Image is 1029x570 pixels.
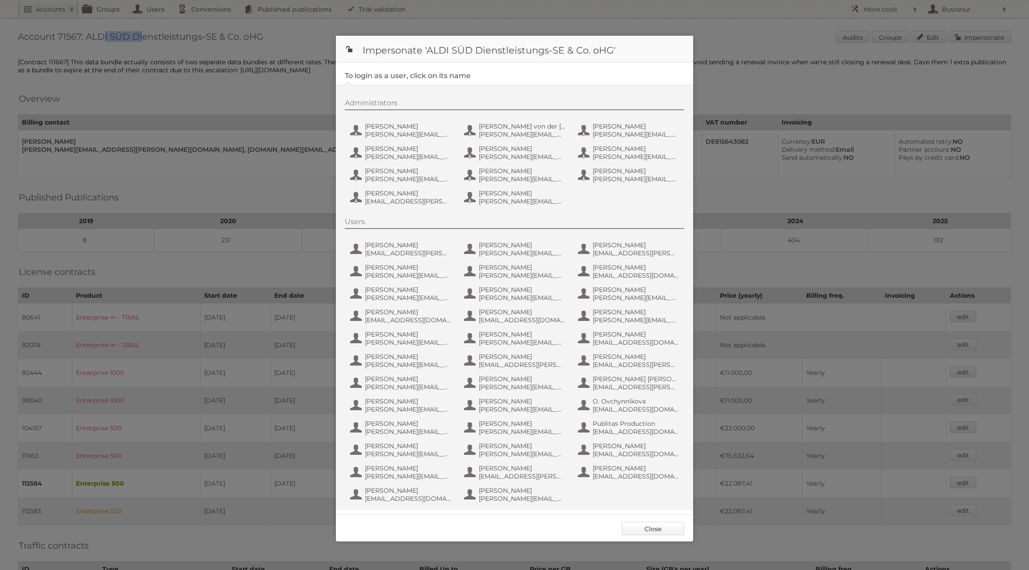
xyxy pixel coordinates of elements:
[463,144,568,162] button: [PERSON_NAME] [PERSON_NAME][EMAIL_ADDRESS][PERSON_NAME][DOMAIN_NAME]
[336,36,693,62] h1: Impersonate 'ALDI SÜD Dienstleistungs-SE & Co. oHG'
[349,463,454,481] button: [PERSON_NAME] [PERSON_NAME][EMAIL_ADDRESS][DOMAIN_NAME]
[593,472,679,480] span: [EMAIL_ADDRESS][DOMAIN_NAME]
[479,330,565,338] span: [PERSON_NAME]
[593,308,679,316] span: [PERSON_NAME]
[365,271,452,279] span: [PERSON_NAME][EMAIL_ADDRESS][PERSON_NAME][DOMAIN_NAME]
[365,442,452,450] span: [PERSON_NAME]
[479,487,565,495] span: [PERSON_NAME]
[593,175,679,183] span: [PERSON_NAME][EMAIL_ADDRESS][PERSON_NAME][DOMAIN_NAME]
[479,249,565,257] span: [PERSON_NAME][EMAIL_ADDRESS][PERSON_NAME][DOMAIN_NAME]
[463,352,568,370] button: [PERSON_NAME] [EMAIL_ADDRESS][PERSON_NAME][DOMAIN_NAME]
[365,397,452,405] span: [PERSON_NAME]
[593,241,679,249] span: [PERSON_NAME]
[479,405,565,413] span: [PERSON_NAME][EMAIL_ADDRESS][PERSON_NAME][DOMAIN_NAME]
[349,262,454,280] button: [PERSON_NAME] [PERSON_NAME][EMAIL_ADDRESS][PERSON_NAME][DOMAIN_NAME]
[349,374,454,392] button: [PERSON_NAME] [PERSON_NAME][EMAIL_ADDRESS][DOMAIN_NAME]
[593,271,679,279] span: [EMAIL_ADDRESS][DOMAIN_NAME]
[479,294,565,302] span: [PERSON_NAME][EMAIL_ADDRESS][PERSON_NAME][DOMAIN_NAME]
[463,486,568,503] button: [PERSON_NAME] [PERSON_NAME][EMAIL_ADDRESS][DOMAIN_NAME]
[365,353,452,361] span: [PERSON_NAME]
[577,396,682,414] button: O. Ovchynnikova [EMAIL_ADDRESS][DOMAIN_NAME]
[349,121,454,139] button: [PERSON_NAME] [PERSON_NAME][EMAIL_ADDRESS][DOMAIN_NAME]
[345,99,684,110] div: Administrators
[593,405,679,413] span: [EMAIL_ADDRESS][DOMAIN_NAME]
[365,175,452,183] span: [PERSON_NAME][EMAIL_ADDRESS][DOMAIN_NAME]
[593,353,679,361] span: [PERSON_NAME]
[365,263,452,271] span: [PERSON_NAME]
[479,495,565,503] span: [PERSON_NAME][EMAIL_ADDRESS][DOMAIN_NAME]
[365,189,452,197] span: [PERSON_NAME]
[349,166,454,184] button: [PERSON_NAME] [PERSON_NAME][EMAIL_ADDRESS][DOMAIN_NAME]
[349,486,454,503] button: [PERSON_NAME] [EMAIL_ADDRESS][DOMAIN_NAME]
[365,249,452,257] span: [EMAIL_ADDRESS][PERSON_NAME][DOMAIN_NAME]
[365,122,452,130] span: [PERSON_NAME]
[593,167,679,175] span: [PERSON_NAME]
[479,428,565,436] span: [PERSON_NAME][EMAIL_ADDRESS][DOMAIN_NAME]
[349,240,454,258] button: [PERSON_NAME] [EMAIL_ADDRESS][PERSON_NAME][DOMAIN_NAME]
[345,217,684,229] div: Users
[479,450,565,458] span: [PERSON_NAME][EMAIL_ADDRESS][DOMAIN_NAME]
[577,285,682,303] button: [PERSON_NAME] [PERSON_NAME][EMAIL_ADDRESS][PERSON_NAME][DOMAIN_NAME]
[349,352,454,370] button: [PERSON_NAME] [PERSON_NAME][EMAIL_ADDRESS][PERSON_NAME][DOMAIN_NAME]
[593,249,679,257] span: [EMAIL_ADDRESS][PERSON_NAME][DOMAIN_NAME]
[349,396,454,414] button: [PERSON_NAME] [PERSON_NAME][EMAIL_ADDRESS][PERSON_NAME][DOMAIN_NAME]
[365,241,452,249] span: [PERSON_NAME]
[463,262,568,280] button: [PERSON_NAME] [PERSON_NAME][EMAIL_ADDRESS][PERSON_NAME][DOMAIN_NAME]
[365,405,452,413] span: [PERSON_NAME][EMAIL_ADDRESS][PERSON_NAME][DOMAIN_NAME]
[622,522,684,535] a: Close
[365,145,452,153] span: [PERSON_NAME]
[349,307,454,325] button: [PERSON_NAME] [EMAIL_ADDRESS][DOMAIN_NAME]
[577,374,682,392] button: [PERSON_NAME] [PERSON_NAME] [EMAIL_ADDRESS][PERSON_NAME][PERSON_NAME][DOMAIN_NAME]
[365,153,452,161] span: [PERSON_NAME][EMAIL_ADDRESS][PERSON_NAME][DOMAIN_NAME]
[463,329,568,347] button: [PERSON_NAME] [PERSON_NAME][EMAIL_ADDRESS][PERSON_NAME][DOMAIN_NAME]
[365,330,452,338] span: [PERSON_NAME]
[577,240,682,258] button: [PERSON_NAME] [EMAIL_ADDRESS][PERSON_NAME][DOMAIN_NAME]
[593,263,679,271] span: [PERSON_NAME]
[463,419,568,437] button: [PERSON_NAME] [PERSON_NAME][EMAIL_ADDRESS][DOMAIN_NAME]
[593,338,679,346] span: [EMAIL_ADDRESS][DOMAIN_NAME]
[479,442,565,450] span: [PERSON_NAME]
[577,307,682,325] button: [PERSON_NAME] [PERSON_NAME][EMAIL_ADDRESS][DOMAIN_NAME]
[365,487,452,495] span: [PERSON_NAME]
[365,472,452,480] span: [PERSON_NAME][EMAIL_ADDRESS][DOMAIN_NAME]
[479,167,565,175] span: [PERSON_NAME]
[349,188,454,206] button: [PERSON_NAME] [EMAIL_ADDRESS][PERSON_NAME][DOMAIN_NAME]
[365,450,452,458] span: [PERSON_NAME][EMAIL_ADDRESS][PERSON_NAME][DOMAIN_NAME]
[365,167,452,175] span: [PERSON_NAME]
[479,122,565,130] span: [PERSON_NAME] von der [PERSON_NAME]
[463,307,568,325] button: [PERSON_NAME] [EMAIL_ADDRESS][DOMAIN_NAME]
[479,271,565,279] span: [PERSON_NAME][EMAIL_ADDRESS][PERSON_NAME][DOMAIN_NAME]
[365,308,452,316] span: [PERSON_NAME]
[593,286,679,294] span: [PERSON_NAME]
[577,262,682,280] button: [PERSON_NAME] [EMAIL_ADDRESS][DOMAIN_NAME]
[577,352,682,370] button: [PERSON_NAME] [EMAIL_ADDRESS][PERSON_NAME][DOMAIN_NAME]
[593,130,679,138] span: [PERSON_NAME][EMAIL_ADDRESS][PERSON_NAME][DOMAIN_NAME]
[349,329,454,347] button: [PERSON_NAME] [PERSON_NAME][EMAIL_ADDRESS][DOMAIN_NAME]
[365,383,452,391] span: [PERSON_NAME][EMAIL_ADDRESS][DOMAIN_NAME]
[479,375,565,383] span: [PERSON_NAME]
[593,316,679,324] span: [PERSON_NAME][EMAIL_ADDRESS][DOMAIN_NAME]
[479,189,565,197] span: [PERSON_NAME]
[479,361,565,369] span: [EMAIL_ADDRESS][PERSON_NAME][DOMAIN_NAME]
[365,316,452,324] span: [EMAIL_ADDRESS][DOMAIN_NAME]
[345,71,471,80] legend: To login as a user, click on its name
[577,419,682,437] button: Publitas Production [EMAIL_ADDRESS][DOMAIN_NAME]
[463,374,568,392] button: [PERSON_NAME] [PERSON_NAME][EMAIL_ADDRESS][PERSON_NAME][DOMAIN_NAME]
[463,396,568,414] button: [PERSON_NAME] [PERSON_NAME][EMAIL_ADDRESS][PERSON_NAME][DOMAIN_NAME]
[463,240,568,258] button: [PERSON_NAME] [PERSON_NAME][EMAIL_ADDRESS][PERSON_NAME][DOMAIN_NAME]
[349,285,454,303] button: [PERSON_NAME] [PERSON_NAME][EMAIL_ADDRESS][PERSON_NAME][DOMAIN_NAME]
[593,145,679,153] span: [PERSON_NAME]
[593,330,679,338] span: [PERSON_NAME]
[479,241,565,249] span: [PERSON_NAME]
[593,375,679,383] span: [PERSON_NAME] [PERSON_NAME]
[593,442,679,450] span: [PERSON_NAME]
[479,197,565,205] span: [PERSON_NAME][EMAIL_ADDRESS][PERSON_NAME][DOMAIN_NAME]
[593,122,679,130] span: [PERSON_NAME]
[479,420,565,428] span: [PERSON_NAME]
[349,144,454,162] button: [PERSON_NAME] [PERSON_NAME][EMAIL_ADDRESS][PERSON_NAME][DOMAIN_NAME]
[463,188,568,206] button: [PERSON_NAME] [PERSON_NAME][EMAIL_ADDRESS][PERSON_NAME][DOMAIN_NAME]
[463,121,568,139] button: [PERSON_NAME] von der [PERSON_NAME] [PERSON_NAME][EMAIL_ADDRESS][DOMAIN_NAME]
[479,383,565,391] span: [PERSON_NAME][EMAIL_ADDRESS][PERSON_NAME][DOMAIN_NAME]
[479,338,565,346] span: [PERSON_NAME][EMAIL_ADDRESS][PERSON_NAME][DOMAIN_NAME]
[593,361,679,369] span: [EMAIL_ADDRESS][PERSON_NAME][DOMAIN_NAME]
